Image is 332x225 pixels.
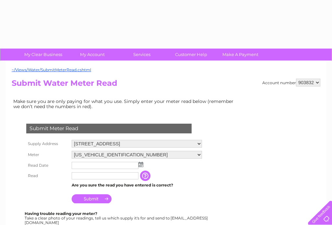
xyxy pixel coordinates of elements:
[138,162,143,167] img: ...
[164,49,218,61] a: Customer Help
[25,149,70,160] th: Meter
[12,97,239,111] td: Make sure you are only paying for what you use. Simply enter your meter read below (remember we d...
[12,79,320,91] h2: Submit Water Meter Read
[66,49,119,61] a: My Account
[72,194,112,203] input: Submit
[25,160,70,171] th: Read Date
[17,49,70,61] a: My Clear Business
[140,171,152,181] input: Information
[26,124,192,133] div: Submit Meter Read
[115,49,169,61] a: Services
[12,67,91,72] a: ~/Views/Water/SubmitMeterRead.cshtml
[262,79,320,86] div: Account number
[25,138,70,149] th: Supply Address
[214,49,267,61] a: Make A Payment
[25,211,209,225] div: Take a clear photo of your readings, tell us which supply it's for and send to [EMAIL_ADDRESS][DO...
[25,171,70,181] th: Read
[25,211,97,216] b: Having trouble reading your meter?
[70,181,204,189] td: Are you sure the read you have entered is correct?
